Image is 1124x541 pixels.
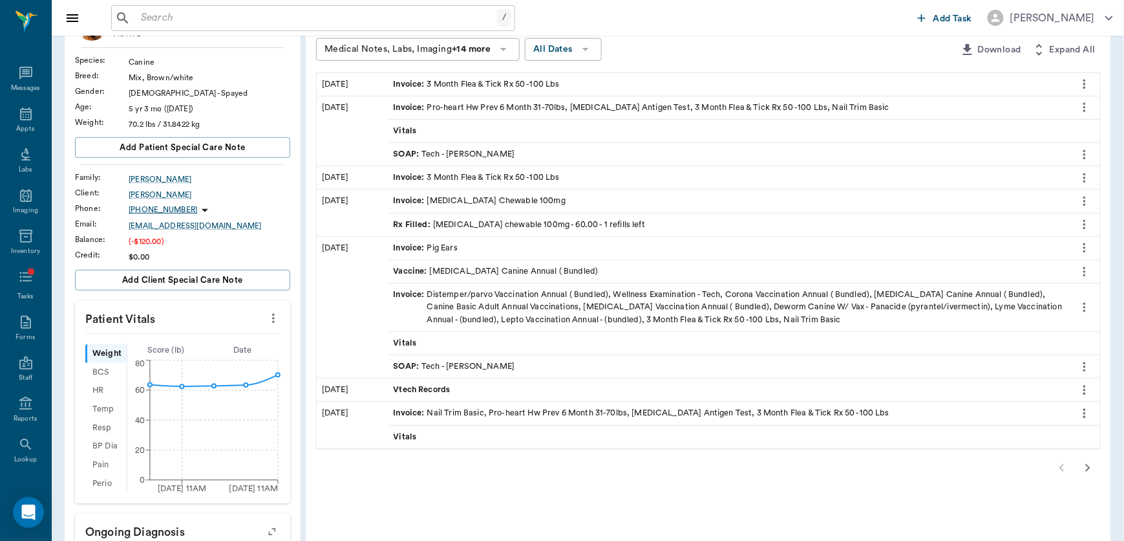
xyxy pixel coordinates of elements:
div: [DEMOGRAPHIC_DATA] - Spayed [129,87,290,99]
div: Pro-heart Hw Prev 6 Month 31-70lbs, [MEDICAL_DATA] Antigen Test, 3 Month Flea & Tick Rx 50 -100 L... [394,102,890,114]
div: [DATE] [317,237,388,378]
div: Tech - [PERSON_NAME] [394,148,515,160]
div: Pig Ears [394,242,458,254]
span: Invoice : [394,171,427,184]
tspan: 20 [135,447,145,454]
span: Vitals [394,337,419,349]
button: more [1074,190,1095,212]
b: +14 more [452,45,491,54]
button: Add Task [913,6,977,30]
button: more [1074,144,1095,166]
div: Client : [75,187,129,199]
span: Rx Filled : [394,219,434,231]
button: more [263,307,284,329]
div: $0.00 [129,251,290,263]
span: Add client Special Care Note [122,273,243,287]
div: Lookup [14,455,37,465]
div: Tech - [PERSON_NAME] [394,360,515,373]
div: Distemper/parvo Vaccination Annual ( Bundled), Wellness Examination - Tech, Corona Vaccination An... [394,289,1063,326]
div: [PERSON_NAME] [129,173,290,185]
button: more [1074,356,1095,378]
button: more [1074,379,1095,401]
div: Credit : [75,249,129,261]
div: Species : [75,54,129,66]
button: Expand All [1026,38,1101,62]
tspan: [DATE] 11AM [158,485,207,492]
div: Staff [19,373,32,383]
button: Add patient Special Care Note [75,137,290,158]
div: Email : [75,218,129,230]
tspan: [DATE] 11AM [229,485,279,492]
div: Resp [85,419,127,437]
div: 3 Month Flea & Tick Rx 50 -100 Lbs [394,78,560,91]
div: BCS [85,363,127,382]
a: [EMAIL_ADDRESS][DOMAIN_NAME] [129,220,290,232]
span: Invoice : [394,195,427,207]
span: Invoice : [394,407,427,419]
div: Imaging [13,206,38,215]
button: more [1074,403,1095,425]
tspan: 80 [135,360,145,368]
div: [DATE] [317,379,388,401]
div: HR [85,382,127,401]
tspan: 40 [135,417,145,425]
button: more [1074,167,1095,189]
div: Inventory [11,247,40,256]
div: Appts [16,124,34,134]
span: Invoice : [394,242,427,254]
span: Add patient Special Care Note [120,140,245,155]
button: more [1074,237,1095,259]
div: Nail Trim Basic, Pro-heart Hw Prev 6 Month 31-70lbs, [MEDICAL_DATA] Antigen Test, 3 Month Flea & ... [394,407,890,419]
div: 3 Month Flea & Tick Rx 50 -100 Lbs [394,171,560,184]
tspan: 60 [135,386,145,394]
span: Vitals [394,431,419,443]
div: [MEDICAL_DATA] Chewable 100mg [394,195,566,207]
div: Balance : [75,234,129,245]
div: Mix, Brown/white [129,72,290,83]
span: Invoice : [394,102,427,114]
span: Expand All [1050,42,1096,58]
button: more [1074,261,1095,283]
div: 5 yr 3 mo ([DATE]) [129,103,290,115]
button: more [1074,214,1095,236]
div: [MEDICAL_DATA] chewable 100mg - 60.00 - 1 refills left [394,219,646,231]
button: Close drawer [59,5,85,31]
div: Labs [19,165,32,175]
div: [DATE] [317,190,388,236]
div: BP Dia [85,437,127,456]
input: Search [136,9,497,27]
div: Family : [75,171,129,183]
div: Score ( lb ) [127,344,204,357]
button: more [1074,296,1095,318]
div: Weight [85,344,127,363]
span: Vaccine : [394,265,430,278]
div: Pain [85,456,127,474]
div: Messages [11,83,41,93]
div: Weight : [75,116,129,128]
a: [PERSON_NAME] [129,189,290,201]
div: Breed : [75,70,129,82]
div: Temp [85,400,127,419]
div: Open Intercom Messenger [13,497,44,528]
span: Vtech Records [394,384,453,396]
button: [PERSON_NAME] [977,6,1123,30]
div: [DATE] [317,73,388,96]
button: Download [955,38,1026,62]
span: SOAP : [394,360,422,373]
div: Canine [129,56,290,68]
div: Forms [16,333,35,342]
div: Reports [14,414,37,424]
button: more [1074,96,1095,118]
div: [DATE] [317,402,388,448]
span: Invoice : [394,78,427,91]
button: All Dates [525,38,602,61]
div: Age : [75,101,129,113]
span: SOAP : [394,148,422,160]
div: Tasks [17,292,34,302]
div: [MEDICAL_DATA] Canine Annual ( Bundled) [394,265,599,278]
div: Perio [85,474,127,493]
p: [PHONE_NUMBER] [129,204,197,215]
div: [PERSON_NAME] [1010,10,1095,26]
